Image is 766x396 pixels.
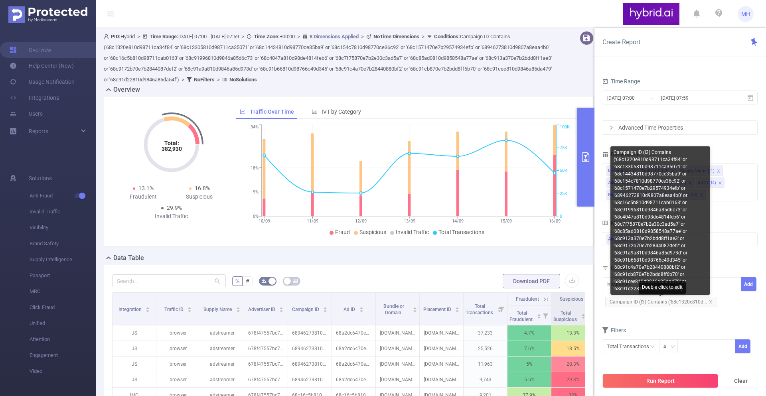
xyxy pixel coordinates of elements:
span: Traffic Over Time [250,108,294,115]
p: 68946273810d9807a8eaa4b0 [288,341,332,356]
p: 68946273810d9807a8eaa4b0 [288,325,332,341]
i: Filter menu [584,306,595,325]
tspan: 100K [560,125,570,130]
i: icon: caret-up [323,306,328,308]
span: > [239,33,247,39]
p: adstreamer [200,372,244,387]
p: 68946273810d9807a8eaa4b0 [288,372,332,387]
i: icon: line-chart [240,109,245,114]
tspan: 9% [253,190,259,195]
button: Run Report [602,374,718,388]
input: Search... [112,274,226,287]
span: Filters [602,327,626,333]
span: Invalid Traffic [396,229,429,235]
div: icon: rightAdvanced Time Properties [602,121,757,134]
div: Sort [537,313,541,317]
span: Time Range [602,78,640,85]
p: 68a2dc6470e7b238c45a73bb [332,357,375,372]
i: icon: caret-up [537,313,541,315]
span: Video [30,363,96,379]
i: icon: caret-down [236,309,240,311]
span: Campaign ID [292,307,320,312]
button: Add [735,339,750,353]
p: 5% [507,357,551,372]
span: Total Fraudulent [509,310,534,322]
div: Sort [359,306,364,311]
p: 678f47557bc72f4c64fa328e [244,325,288,341]
span: Create Report [602,38,640,46]
p: 11,963 [464,357,507,372]
b: Time Range: [150,33,178,39]
span: MH [741,6,750,22]
i: icon: caret-up [413,306,417,308]
i: Filter menu [540,306,551,325]
p: 5.5% [507,372,551,387]
p: 25,526 [464,341,507,356]
tspan: 10/09 [258,219,270,224]
p: 68a2dc6470e7b238c45a73bd [332,325,375,341]
span: 16.8% [195,185,210,191]
span: Brand Safety [30,236,96,252]
span: Traffic ID [164,307,185,312]
i: icon: caret-down [413,309,417,311]
img: Protected Media [8,6,87,23]
span: Integration [118,307,143,312]
span: Fraud [335,229,350,235]
h2: Data Table [113,253,144,263]
p: 18.5% [551,341,595,356]
b: No Time Dimensions [373,33,419,39]
span: 13.1% [138,185,154,191]
p: 678f47557bc72f4c64fa328e [244,372,288,387]
tspan: 14/09 [452,219,463,224]
span: Engagement [30,347,96,363]
span: % [235,278,239,284]
li: Bundle or Domain (l5) [606,189,659,200]
span: Invalid Traffic [30,204,96,220]
tspan: 15/09 [500,219,512,224]
p: [DOMAIN_NAME] [420,357,463,372]
i: icon: caret-down [581,315,585,318]
div: Advertiser ID (l2) [608,178,642,188]
p: JS [113,325,156,341]
span: > [419,33,427,39]
i: icon: bg-colors [262,278,267,283]
span: Advertiser ID [248,307,276,312]
input: Start date [606,93,671,103]
b: Conditions : [434,33,460,39]
i: icon: bar-chart [312,109,317,114]
a: Help Center (New) [10,58,74,74]
p: [DOMAIN_NAME] [376,357,419,372]
p: 29.3% [551,372,595,387]
span: Unified [30,315,96,331]
span: Total Suspicious [553,310,578,322]
i: icon: right [609,125,614,130]
span: Attention [30,331,96,347]
span: IVT by Category [322,108,361,115]
button: Download PDF [503,274,560,288]
p: adstreamer [200,325,244,341]
tspan: 12/09 [355,219,367,224]
span: > [359,33,366,39]
tspan: 50K [560,168,567,173]
tspan: 18% [251,165,259,171]
p: 28.3% [551,357,595,372]
u: 8 Dimensions Applied [310,33,359,39]
tspan: 75K [560,145,567,150]
span: Ad ID [344,307,356,312]
span: Passport [30,268,96,284]
p: [DOMAIN_NAME] [376,325,419,341]
div: Sort [455,306,460,311]
i: icon: caret-down [279,309,284,311]
p: 68a2dc6470e7b238c45a73b6 [332,372,375,387]
i: icon: caret-down [537,315,541,318]
span: Suspicious [359,229,386,235]
tspan: 0% [253,214,259,219]
div: ≥ [663,340,672,353]
i: icon: caret-up [279,306,284,308]
i: icon: caret-down [146,309,150,311]
span: > [179,77,187,83]
span: Hybrid [DATE] 07:00 - [DATE] 07:59 +00:00 [104,33,552,83]
span: Fraudulent [516,296,539,302]
tspan: 25K [560,191,567,196]
i: icon: close [709,300,713,304]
